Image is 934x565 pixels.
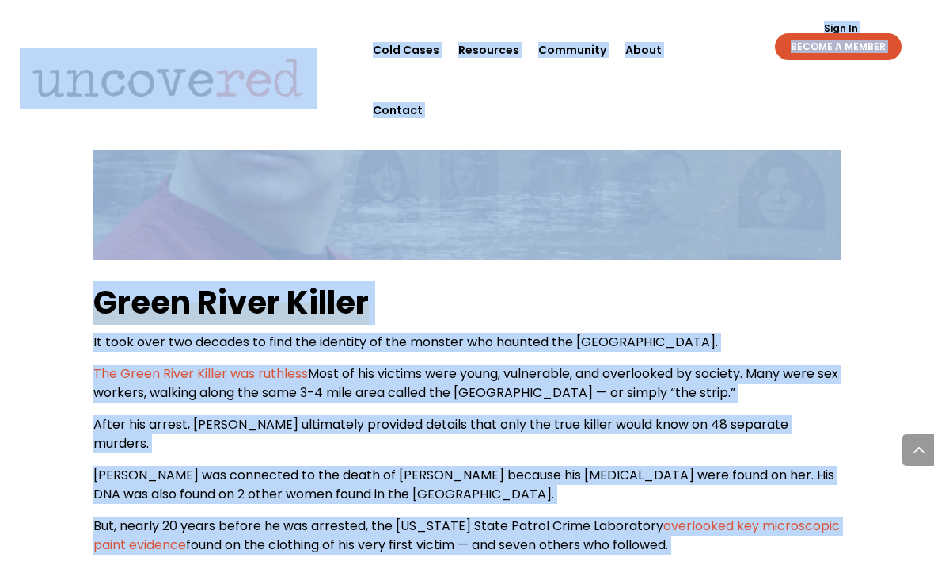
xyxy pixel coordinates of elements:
span: But, nearly 20 years before he was arrested, the [US_STATE] State Patrol Crime Laboratory [93,517,663,535]
img: Uncovered logo [20,48,317,108]
a: The Green River Killer was ruthless [93,365,308,383]
a: BECOME A MEMBER [775,33,902,60]
span: Most of his victims were young, vulnerable, and overlooked by society. Many were sex workers, wal... [93,365,838,402]
a: overlooked key microscopic paint evidence [93,517,840,554]
a: Green River Killer [93,281,369,325]
span: After his arrest, [PERSON_NAME] ultimately provided details that only the true killer would know ... [93,415,788,452]
a: Resources [458,20,519,80]
a: About [625,20,662,80]
a: Sign In [815,24,867,33]
a: Cold Cases [373,20,439,80]
span: found on the clothing of his very first victim — and seven others who followed. [186,536,668,554]
span: It took over two decades to find the identity of the monster who haunted the [GEOGRAPHIC_DATA]. [93,333,718,351]
a: Contact [373,80,423,140]
a: Community [538,20,606,80]
span: [PERSON_NAME] was connected to the death of [PERSON_NAME] because his [MEDICAL_DATA] were found o... [93,466,834,503]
